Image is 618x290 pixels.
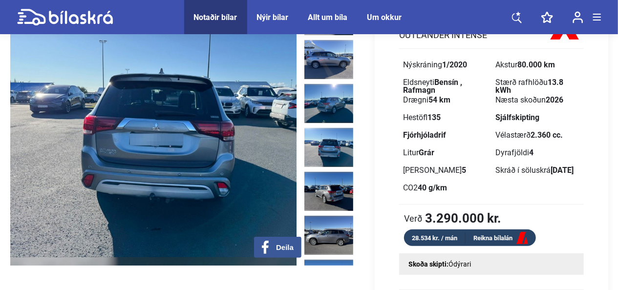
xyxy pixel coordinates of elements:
[304,172,353,211] img: 1758211267_4267208806565631338_30511240433662953.jpg
[495,79,580,86] div: Stærð rafhlöðu
[531,130,563,140] b: 2.360 cc.
[304,128,353,167] img: 1758211266_6852108938605241413_30511239481757179.jpg
[304,40,353,79] img: 1758211264_6804271999248158324_30511236653100664.jpg
[404,213,423,223] span: Verð
[418,183,447,192] b: 40 g/km
[495,131,580,139] div: Vélastærð
[404,232,466,244] div: 28.534 kr. / mán
[399,30,487,41] h2: OUTLANDER INTENSE
[419,148,434,157] b: Grár
[308,13,348,22] a: Allt um bíla
[403,130,446,140] b: Fjórhjóladrif
[529,148,533,157] b: 4
[495,61,580,69] div: Akstur
[495,78,563,95] b: 13.8 kWh
[403,61,488,69] div: Nýskráning
[257,13,289,22] a: Nýir bílar
[304,84,353,123] img: 1758211266_3822061107605886951_30511238811189000.jpg
[495,166,580,174] div: Skráð í söluskrá
[403,78,462,95] b: Bensín , Rafmagn
[304,216,353,255] img: 1758211268_7774605163024119202_30511241238307891.jpg
[495,96,580,104] div: Næsta skoðun
[442,60,467,69] b: 1/2020
[427,113,441,122] b: 135
[428,95,450,104] b: 54 km
[403,184,488,192] div: CO2
[194,13,237,22] a: Notaðir bílar
[462,166,466,175] b: 5
[495,149,580,157] div: Dyrafjöldi
[546,95,563,104] b: 2026
[367,13,402,22] a: Um okkur
[425,212,501,225] b: 3.290.000 kr.
[551,166,574,175] b: [DATE]
[466,232,536,245] a: Reikna bílalán
[403,166,488,174] div: [PERSON_NAME]
[276,243,294,252] span: Deila
[403,96,488,104] div: Drægni
[495,113,539,122] b: Sjálfskipting
[254,237,301,258] button: Deila
[403,149,488,157] div: Litur
[517,60,555,69] b: 80.000 km
[408,260,448,268] strong: Skoða skipti:
[573,11,583,23] img: user-login.svg
[403,79,488,86] div: Eldsneyti
[403,114,488,122] div: Hestöfl
[448,260,471,268] span: Ódýrari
